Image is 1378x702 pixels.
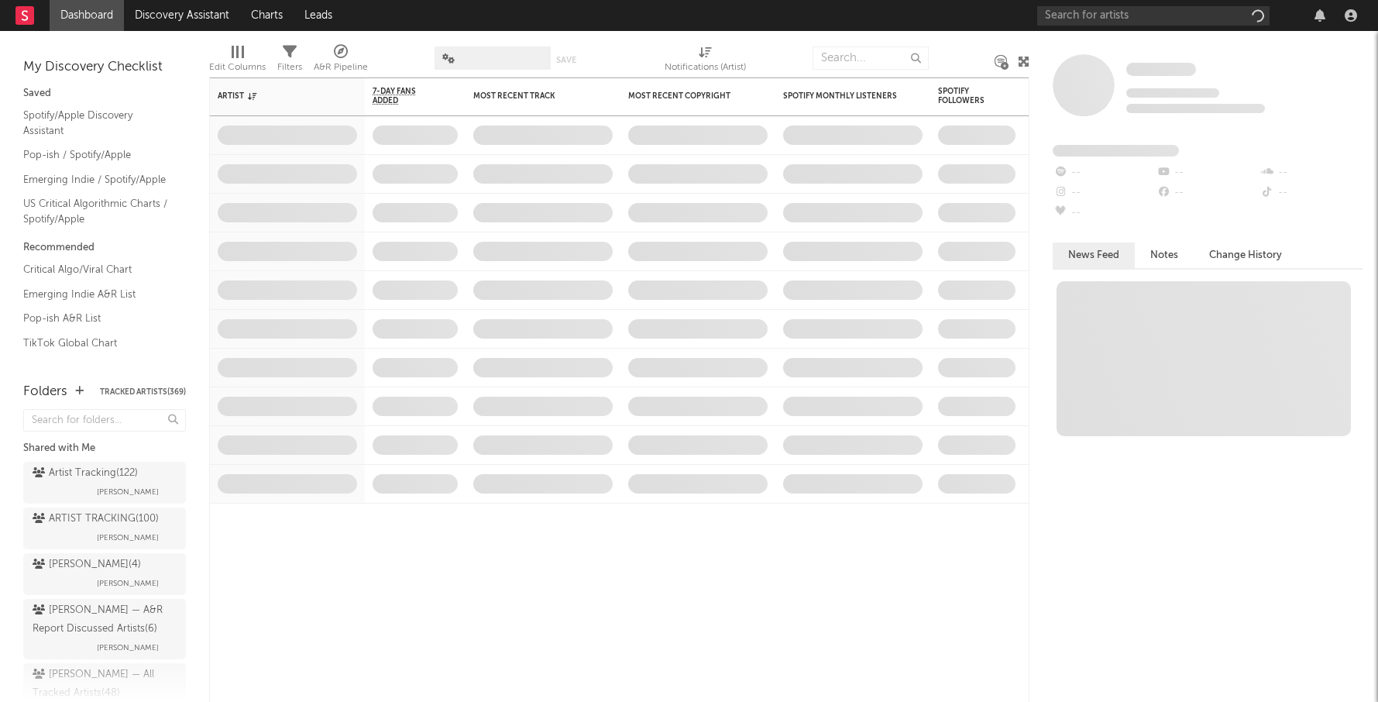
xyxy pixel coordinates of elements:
[23,58,186,77] div: My Discovery Checklist
[23,599,186,659] a: [PERSON_NAME] — A&R Report Discussed Artists(6)[PERSON_NAME]
[23,107,170,139] a: Spotify/Apple Discovery Assistant
[23,146,170,163] a: Pop-ish / Spotify/Apple
[665,58,746,77] div: Notifications (Artist)
[783,91,899,101] div: Spotify Monthly Listeners
[1126,63,1196,76] span: Some Artist
[97,574,159,593] span: [PERSON_NAME]
[23,508,186,549] a: ARTIST TRACKING(100)[PERSON_NAME]
[1156,183,1259,203] div: --
[23,84,186,103] div: Saved
[314,58,368,77] div: A&R Pipeline
[1053,203,1156,223] div: --
[33,601,173,638] div: [PERSON_NAME] — A&R Report Discussed Artists ( 6 )
[97,638,159,657] span: [PERSON_NAME]
[938,87,992,105] div: Spotify Followers
[1259,183,1363,203] div: --
[23,286,170,303] a: Emerging Indie A&R List
[23,409,186,432] input: Search for folders...
[23,261,170,278] a: Critical Algo/Viral Chart
[97,483,159,501] span: [PERSON_NAME]
[556,56,576,64] button: Save
[1053,163,1156,183] div: --
[373,87,435,105] span: 7-Day Fans Added
[33,510,159,528] div: ARTIST TRACKING ( 100 )
[218,91,334,101] div: Artist
[97,528,159,547] span: [PERSON_NAME]
[100,388,186,396] button: Tracked Artists(369)
[1156,163,1259,183] div: --
[23,383,67,401] div: Folders
[473,91,589,101] div: Most Recent Track
[1259,163,1363,183] div: --
[23,462,186,504] a: Artist Tracking(122)[PERSON_NAME]
[23,439,186,458] div: Shared with Me
[1053,145,1179,157] span: Fans Added by Platform
[628,91,744,101] div: Most Recent Copyright
[277,39,302,84] div: Filters
[33,464,138,483] div: Artist Tracking ( 122 )
[33,556,141,574] div: [PERSON_NAME] ( 4 )
[23,335,170,352] a: TikTok Global Chart
[23,171,170,188] a: Emerging Indie / Spotify/Apple
[209,58,266,77] div: Edit Columns
[1126,104,1265,113] span: 0 fans last week
[665,39,746,84] div: Notifications (Artist)
[1126,62,1196,77] a: Some Artist
[813,46,929,70] input: Search...
[277,58,302,77] div: Filters
[1135,243,1194,268] button: Notes
[314,39,368,84] div: A&R Pipeline
[1053,183,1156,203] div: --
[23,310,170,327] a: Pop-ish A&R List
[209,39,266,84] div: Edit Columns
[1037,6,1270,26] input: Search for artists
[23,239,186,257] div: Recommended
[23,553,186,595] a: [PERSON_NAME](4)[PERSON_NAME]
[1126,88,1219,98] span: Tracking Since: [DATE]
[23,195,170,227] a: US Critical Algorithmic Charts / Spotify/Apple
[1194,243,1297,268] button: Change History
[1053,243,1135,268] button: News Feed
